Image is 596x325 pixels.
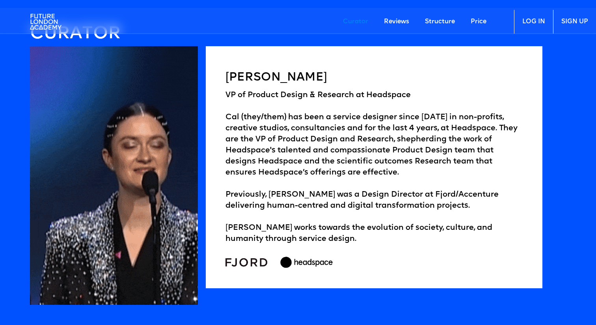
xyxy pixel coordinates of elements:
div: VP of Product Design & Research at Headspace Cal (they/them) has been a service designer since [D... [225,90,522,244]
h4: CURATOR [30,26,566,42]
a: Curator [335,10,376,34]
a: Price [463,10,494,34]
a: Structure [417,10,463,34]
a: Reviews [376,10,417,34]
h5: [PERSON_NAME] [225,70,522,86]
a: LOG IN [514,10,553,34]
a: SIGN UP [553,10,596,34]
